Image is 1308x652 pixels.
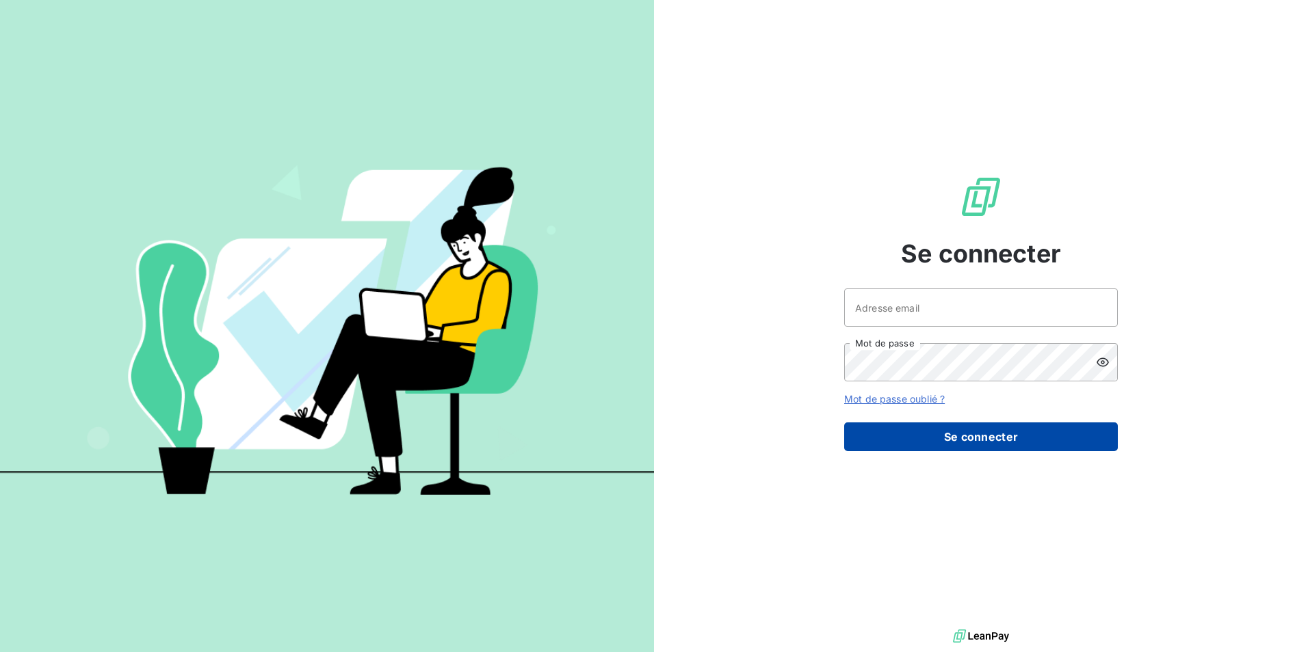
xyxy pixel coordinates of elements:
[844,393,945,405] a: Mot de passe oublié ?
[844,422,1118,451] button: Se connecter
[901,235,1061,272] span: Se connecter
[959,175,1003,219] img: Logo LeanPay
[953,626,1009,647] img: logo
[844,288,1118,327] input: placeholder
